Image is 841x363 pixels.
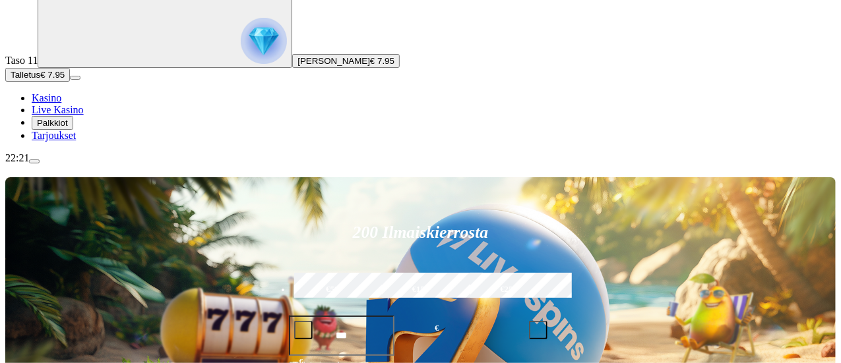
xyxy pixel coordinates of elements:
button: Talletusplus icon€ 7.95 [5,68,70,82]
button: menu [29,159,40,163]
a: Tarjoukset [32,130,76,141]
button: plus icon [529,321,547,339]
span: € 7.95 [370,56,394,66]
span: Talletus [11,70,40,80]
button: [PERSON_NAME]€ 7.95 [292,54,400,68]
span: € 7.95 [40,70,65,80]
label: €250 [467,271,551,309]
span: € [435,322,439,335]
span: Palkkiot [37,118,68,128]
label: €50 [291,271,375,309]
span: Taso 11 [5,55,38,66]
button: minus icon [294,321,313,339]
span: 22:21 [5,152,29,163]
img: reward progress [241,18,287,64]
a: Kasino [32,92,61,103]
span: [PERSON_NAME] [297,56,370,66]
nav: Main menu [5,92,836,142]
label: €150 [379,271,462,309]
button: Palkkiot [32,116,73,130]
button: menu [70,76,80,80]
a: Live Kasino [32,104,84,115]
